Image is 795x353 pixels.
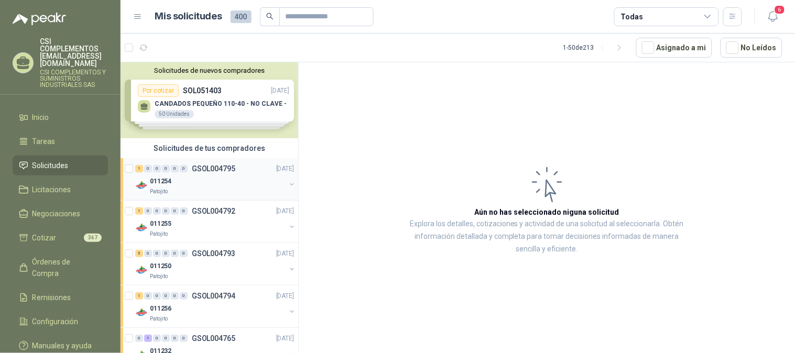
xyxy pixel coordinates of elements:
p: CSI COMPLEMENTOS [EMAIL_ADDRESS][DOMAIN_NAME] [40,38,108,67]
p: 011254 [150,177,171,186]
div: 1 - 50 de 213 [563,39,628,56]
p: [DATE] [276,249,294,259]
p: GSOL004765 [192,335,235,342]
div: 0 [153,165,161,172]
span: Licitaciones [32,184,71,195]
div: Solicitudes de tus compradores [121,138,298,158]
div: 0 [153,292,161,300]
span: Remisiones [32,292,71,303]
img: Logo peakr [13,13,66,25]
p: CSI COMPLEMENTOS Y SUMINISTROS INDUSTRIALES SAS [40,69,108,88]
div: 0 [144,250,152,257]
div: 0 [171,335,179,342]
div: 0 [162,165,170,172]
p: 011256 [150,304,171,314]
a: Cotizar367 [13,228,108,248]
div: 0 [171,250,179,257]
span: Negociaciones [32,208,81,219]
span: Órdenes de Compra [32,256,98,279]
a: Inicio [13,107,108,127]
img: Company Logo [135,222,148,234]
span: Configuración [32,316,79,327]
p: [DATE] [276,334,294,344]
p: Patojito [150,187,168,196]
div: 0 [153,250,161,257]
div: 0 [162,292,170,300]
div: 0 [162,250,170,257]
div: 0 [144,207,152,215]
button: Asignado a mi [636,38,712,58]
div: 1 [135,165,143,172]
img: Company Logo [135,306,148,319]
span: search [266,13,274,20]
span: 400 [231,10,252,23]
a: Negociaciones [13,204,108,224]
img: Company Logo [135,179,148,192]
p: 011250 [150,261,171,271]
p: GSOL004795 [192,165,235,172]
p: [DATE] [276,291,294,301]
p: Patojito [150,315,168,323]
span: Cotizar [32,232,57,244]
a: Solicitudes [13,156,108,175]
div: 0 [171,165,179,172]
h3: Aún no has seleccionado niguna solicitud [475,206,619,218]
div: 0 [162,207,170,215]
span: 367 [84,234,102,242]
div: Solicitudes de nuevos compradoresPor cotizarSOL051403[DATE] CANDADOS PEQUEÑO 110-40 - NO CLAVE -5... [121,62,298,138]
a: 5 0 0 0 0 0 GSOL004793[DATE] Company Logo011250Patojito [135,247,296,281]
p: Patojito [150,230,168,238]
p: Patojito [150,272,168,281]
div: 0 [180,250,188,257]
div: 0 [180,292,188,300]
div: 0 [180,335,188,342]
p: 011255 [150,219,171,229]
a: 1 0 0 0 0 0 GSOL004792[DATE] Company Logo011255Patojito [135,205,296,238]
a: 1 0 0 0 0 0 GSOL004795[DATE] Company Logo011254Patojito [135,162,296,196]
div: 1 [135,207,143,215]
div: 0 [171,292,179,300]
div: 0 [135,335,143,342]
p: GSOL004794 [192,292,235,300]
a: Órdenes de Compra [13,252,108,283]
div: 5 [135,250,143,257]
div: Todas [621,11,643,23]
div: 0 [153,207,161,215]
a: Remisiones [13,288,108,307]
p: Explora los detalles, cotizaciones y actividad de una solicitud al seleccionarla. Obtén informaci... [404,218,690,256]
div: 0 [144,292,152,300]
p: [DATE] [276,206,294,216]
span: Solicitudes [32,160,69,171]
div: 0 [144,165,152,172]
button: No Leídos [721,38,782,58]
span: Tareas [32,136,56,147]
div: 1 [135,292,143,300]
button: Solicitudes de nuevos compradores [125,67,294,74]
span: Manuales y ayuda [32,340,92,351]
div: 0 [180,207,188,215]
a: Licitaciones [13,180,108,200]
a: 1 0 0 0 0 0 GSOL004794[DATE] Company Logo011256Patojito [135,290,296,323]
p: [DATE] [276,164,294,174]
a: Tareas [13,131,108,151]
button: 6 [764,7,782,26]
div: 0 [180,165,188,172]
div: 0 [162,335,170,342]
div: 1 [144,335,152,342]
span: 6 [774,5,786,15]
div: 0 [171,207,179,215]
img: Company Logo [135,264,148,277]
div: 0 [153,335,161,342]
h1: Mis solicitudes [155,9,222,24]
p: GSOL004792 [192,207,235,215]
span: Inicio [32,112,49,123]
a: Configuración [13,312,108,332]
p: GSOL004793 [192,250,235,257]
